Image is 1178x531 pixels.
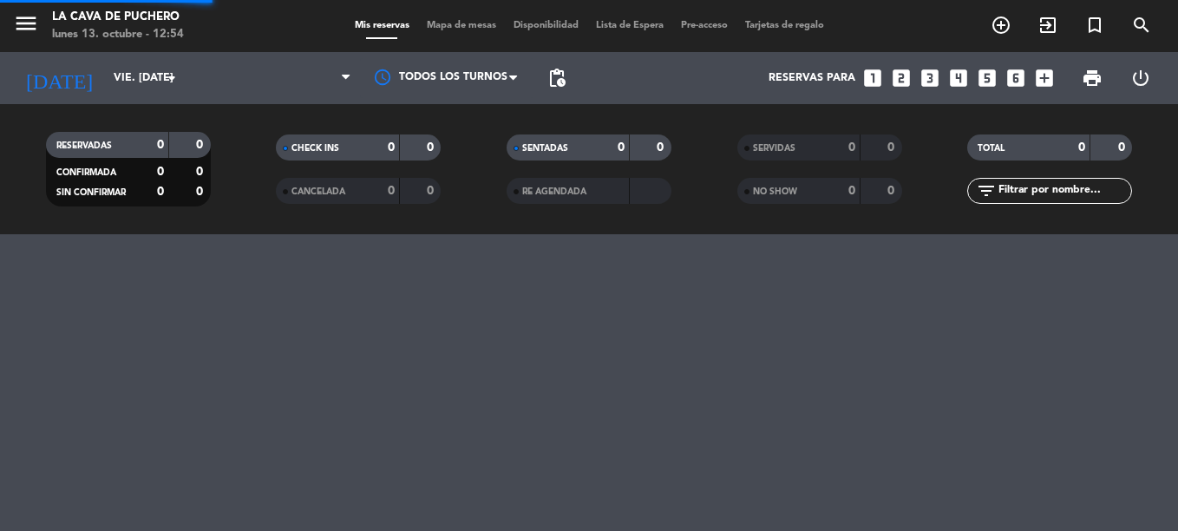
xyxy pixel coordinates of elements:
[861,67,884,89] i: looks_one
[52,9,184,26] div: La Cava de Puchero
[587,21,672,30] span: Lista de Espera
[56,168,116,177] span: CONFIRMADA
[736,21,833,30] span: Tarjetas de regalo
[947,67,970,89] i: looks_4
[976,67,998,89] i: looks_5
[997,181,1131,200] input: Filtrar por nombre...
[196,166,206,178] strong: 0
[505,21,587,30] span: Disponibilidad
[388,141,395,154] strong: 0
[157,166,164,178] strong: 0
[1005,67,1027,89] i: looks_6
[13,10,39,36] i: menu
[672,21,736,30] span: Pre-acceso
[56,188,126,197] span: SIN CONFIRMAR
[157,186,164,198] strong: 0
[56,141,112,150] span: RESERVADAS
[196,139,206,151] strong: 0
[161,68,182,88] i: arrow_drop_down
[976,180,997,201] i: filter_list
[753,187,797,196] span: NO SHOW
[657,141,667,154] strong: 0
[1084,15,1105,36] i: turned_in_not
[618,141,625,154] strong: 0
[522,144,568,153] span: SENTADAS
[522,187,586,196] span: RE AGENDADA
[1131,15,1152,36] i: search
[418,21,505,30] span: Mapa de mesas
[291,144,339,153] span: CHECK INS
[291,187,345,196] span: CANCELADA
[427,185,437,197] strong: 0
[13,59,105,97] i: [DATE]
[196,186,206,198] strong: 0
[1116,52,1165,104] div: LOG OUT
[157,139,164,151] strong: 0
[848,185,855,197] strong: 0
[769,72,855,84] span: Reservas para
[887,141,898,154] strong: 0
[848,141,855,154] strong: 0
[753,144,795,153] span: SERVIDAS
[346,21,418,30] span: Mis reservas
[13,10,39,43] button: menu
[978,144,1005,153] span: TOTAL
[1130,68,1151,88] i: power_settings_new
[1118,141,1129,154] strong: 0
[890,67,913,89] i: looks_two
[1082,68,1103,88] span: print
[546,68,567,88] span: pending_actions
[52,26,184,43] div: lunes 13. octubre - 12:54
[887,185,898,197] strong: 0
[1078,141,1085,154] strong: 0
[1037,15,1058,36] i: exit_to_app
[388,185,395,197] strong: 0
[991,15,1011,36] i: add_circle_outline
[1033,67,1056,89] i: add_box
[427,141,437,154] strong: 0
[919,67,941,89] i: looks_3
